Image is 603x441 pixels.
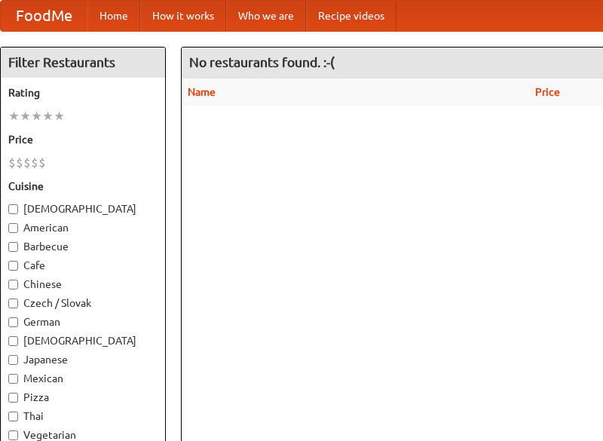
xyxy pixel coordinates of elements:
label: Thai [8,409,158,424]
li: $ [31,155,38,171]
a: Home [87,1,140,31]
li: ★ [8,108,20,124]
h5: Price [8,132,158,147]
label: Chinese [8,277,158,292]
li: ★ [31,108,42,124]
h5: Cuisine [8,179,158,194]
h5: Rating [8,85,158,100]
li: ★ [54,108,65,124]
label: Cafe [8,258,158,273]
label: Mexican [8,371,158,386]
label: [DEMOGRAPHIC_DATA] [8,201,158,216]
li: $ [38,155,46,171]
label: Czech / Slovak [8,296,158,311]
a: FoodMe [1,1,87,31]
input: [DEMOGRAPHIC_DATA] [8,204,18,214]
input: [DEMOGRAPHIC_DATA] [8,336,18,346]
input: Vegetarian [8,430,18,440]
li: $ [8,155,16,171]
a: Who we are [226,1,306,31]
a: Recipe videos [306,1,396,31]
a: Price [535,86,560,98]
h4: Filter Restaurants [1,47,165,78]
input: Thai [8,412,18,421]
label: Barbecue [8,239,158,254]
ng-pluralize: No restaurants found. :-( [189,55,335,69]
input: Pizza [8,393,18,403]
li: ★ [20,108,31,124]
label: Japanese [8,352,158,367]
input: Cafe [8,261,18,271]
a: How it works [140,1,226,31]
input: German [8,317,18,327]
input: Mexican [8,374,18,384]
label: German [8,314,158,329]
input: Barbecue [8,242,18,252]
label: Pizza [8,390,158,405]
input: American [8,223,18,233]
input: Chinese [8,280,18,289]
label: American [8,220,158,235]
label: [DEMOGRAPHIC_DATA] [8,333,158,348]
li: $ [23,155,31,171]
a: Name [188,86,216,98]
li: ★ [42,108,54,124]
input: Japanese [8,355,18,365]
input: Czech / Slovak [8,299,18,308]
li: $ [16,155,23,171]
